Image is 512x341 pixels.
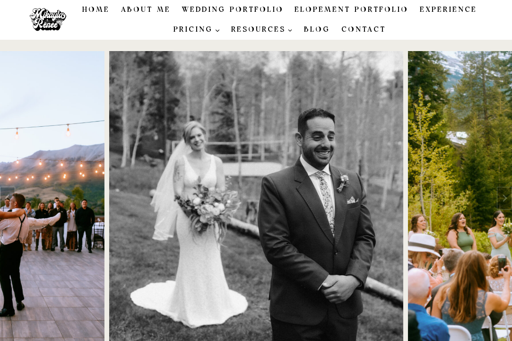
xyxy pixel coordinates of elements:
a: PRICING [168,20,226,40]
a: RESOURCES [226,20,298,40]
a: Contact [336,20,391,40]
img: Mikayla Renee Photo [24,3,71,36]
button: Next slide [497,187,512,210]
span: PRICING [174,24,220,35]
a: Blog [298,20,336,40]
span: RESOURCES [231,24,293,35]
